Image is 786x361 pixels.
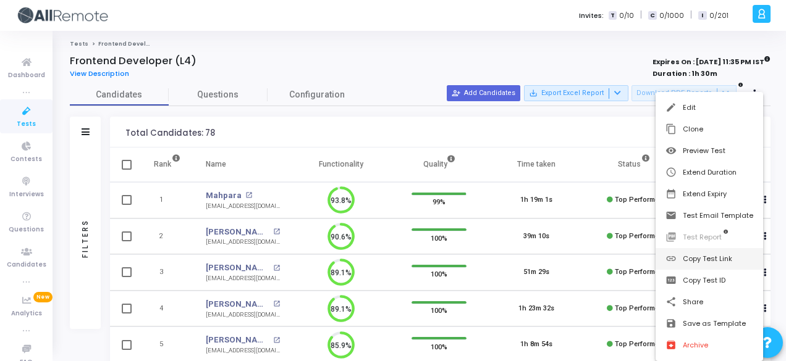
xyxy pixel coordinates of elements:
button: Clone [656,118,763,140]
mat-icon: schedule [666,167,678,179]
mat-icon: pin [666,275,678,287]
button: Archive [656,334,763,356]
button: Save as Template [656,313,763,334]
button: Share [656,291,763,313]
mat-icon: share [666,296,678,309]
button: Edit [656,97,763,118]
mat-icon: date_range [666,188,678,201]
button: Extend Duration [656,162,763,183]
button: Copy Test Link [656,248,763,270]
mat-icon: save [666,318,678,330]
mat-icon: content_copy [666,123,678,136]
mat-icon: link [666,253,678,265]
button: Test Email Template [656,205,763,226]
button: Copy Test ID [656,270,763,291]
button: Test Report [656,226,763,248]
button: Preview Test [656,140,763,162]
mat-icon: archive [666,339,678,352]
mat-icon: email [666,210,678,222]
mat-icon: visibility [666,145,678,157]
button: Extend Expiry [656,183,763,205]
mat-icon: edit [666,102,678,114]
